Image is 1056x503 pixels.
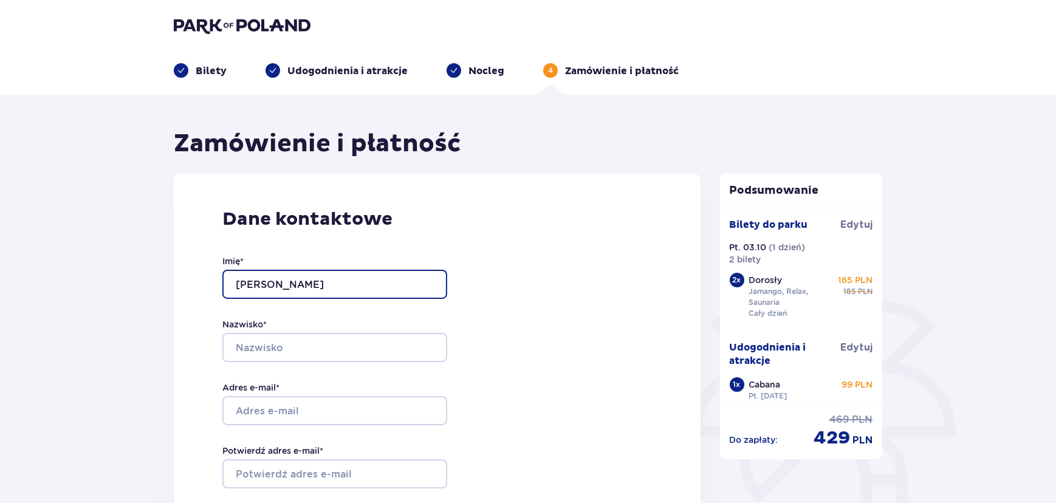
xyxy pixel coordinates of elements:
[730,253,761,265] p: 2 bilety
[730,377,744,392] div: 1 x
[222,318,267,330] label: Nazwisko *
[222,396,447,425] input: Adres e-mail
[843,286,855,297] p: 185
[730,273,744,287] div: 2 x
[222,459,447,488] input: Potwierdź adres e-mail
[749,286,833,308] p: Jamango, Relax, Saunaria
[829,413,849,426] p: 469
[730,218,808,231] p: Bilety do parku
[222,445,323,457] label: Potwierdź adres e-mail *
[287,64,408,78] p: Udogodnienia i atrakcje
[852,413,873,426] p: PLN
[749,391,787,402] p: Pt. [DATE]
[852,434,873,447] p: PLN
[222,333,447,362] input: Nazwisko
[222,382,279,394] label: Adres e-mail *
[840,341,873,354] a: Edytuj
[842,378,873,391] p: 99 PLN
[222,270,447,299] input: Imię
[730,434,778,446] p: Do zapłaty :
[730,241,767,253] p: Pt. 03.10
[174,129,461,159] h1: Zamówienie i płatność
[196,64,227,78] p: Bilety
[749,378,781,391] p: Cabana
[840,218,873,231] a: Edytuj
[468,64,504,78] p: Nocleg
[730,341,841,368] p: Udogodnienia i atrakcje
[222,255,244,267] label: Imię *
[749,308,787,319] p: Cały dzień
[720,183,883,198] p: Podsumowanie
[814,426,850,450] p: 429
[769,241,806,253] p: ( 1 dzień )
[548,65,553,76] p: 4
[838,274,873,286] p: 165 PLN
[174,17,310,34] img: Park of Poland logo
[749,274,783,286] p: Dorosły
[222,208,652,231] p: Dane kontaktowe
[858,286,873,297] p: PLN
[565,64,679,78] p: Zamówienie i płatność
